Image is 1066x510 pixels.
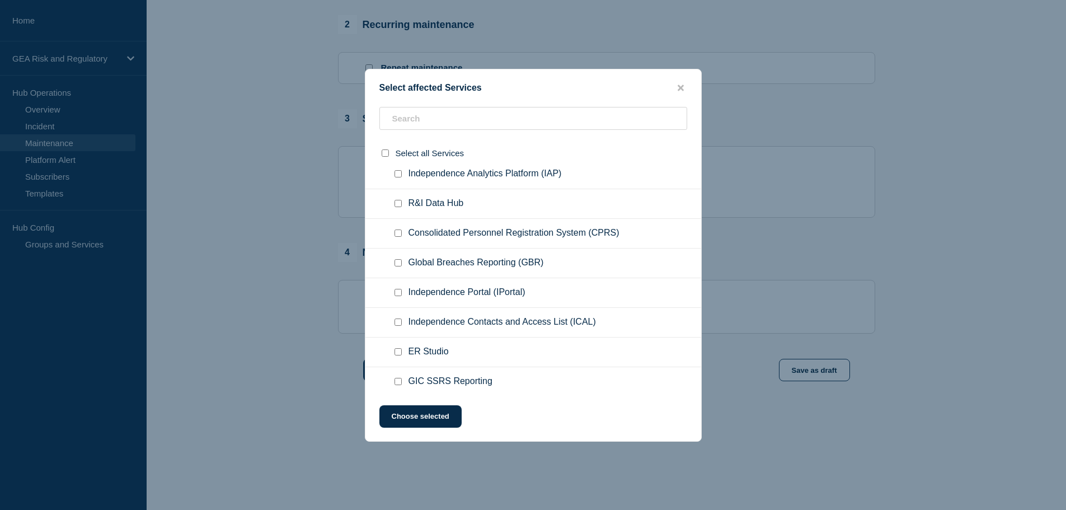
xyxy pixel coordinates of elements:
[395,170,402,177] input: Independence Analytics Platform (IAP) checkbox
[395,348,402,355] input: ER Studio checkbox
[365,83,701,93] div: Select affected Services
[395,259,402,266] input: Global Breaches Reporting (GBR) checkbox
[408,347,449,358] span: ER Studio
[408,258,544,269] span: Global Breaches Reporting (GBR)
[408,317,596,328] span: Independence Contacts and Access List (ICAL)
[408,228,619,239] span: Consolidated Personnel Registration System (CPRS)
[382,149,389,157] input: select all checkbox
[408,287,525,298] span: Independence Portal (IPortal)
[395,289,402,296] input: Independence Portal (IPortal) checkbox
[396,148,464,158] span: Select all Services
[408,198,464,209] span: R&I Data Hub
[395,230,402,237] input: Consolidated Personnel Registration System (CPRS) checkbox
[395,200,402,207] input: R&I Data Hub checkbox
[408,169,562,180] span: Independence Analytics Platform (IAP)
[408,376,492,387] span: GIC SSRS Reporting
[674,83,687,93] button: close button
[379,405,462,428] button: Choose selected
[395,319,402,326] input: Independence Contacts and Access List (ICAL) checkbox
[379,107,687,130] input: Search
[395,378,402,385] input: GIC SSRS Reporting checkbox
